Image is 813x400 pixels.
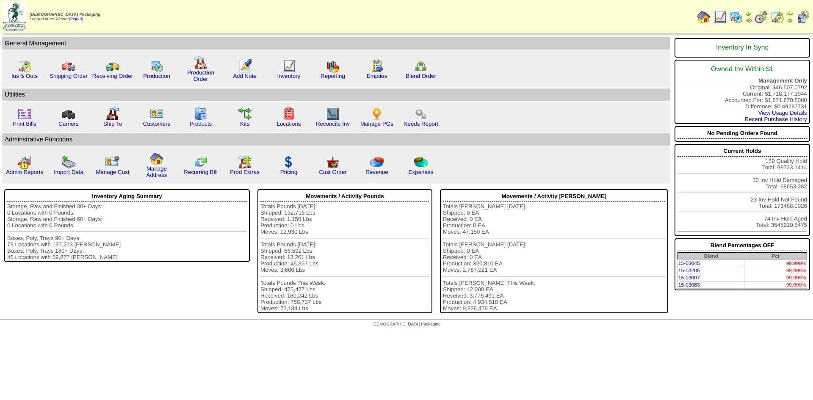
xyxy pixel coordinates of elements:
[143,121,170,127] a: Customers
[30,12,100,17] span: [DEMOGRAPHIC_DATA] Packaging
[326,107,340,121] img: line_graph2.gif
[30,12,100,22] span: Logged in as Jdexter
[744,267,807,274] td: 99.998%
[54,169,83,175] a: Import Data
[370,59,384,73] img: workorder.gif
[277,73,301,79] a: Inventory
[787,17,794,24] img: arrowright.gif
[69,17,83,22] a: (logout)
[282,59,296,73] img: line_graph.gif
[7,191,247,202] div: Inventory Aging Summary
[316,121,350,127] a: Reconcile Inv
[678,268,700,273] a: 15-03205
[771,10,784,24] img: calendarinout.gif
[18,107,31,121] img: invoice2.gif
[796,10,810,24] img: calendarcustomer.gif
[755,10,768,24] img: calendarblend.gif
[360,121,393,127] a: Manage POs
[677,240,807,251] div: Blend Percentages OFF
[233,73,257,79] a: Add Note
[744,253,807,260] th: Pct
[677,61,807,77] div: Owned Inv Within $1
[678,275,700,281] a: 15-03007
[3,3,26,31] img: zoroco-logo-small.webp
[367,73,387,79] a: Empties
[326,59,340,73] img: graph.gif
[697,10,711,24] img: home.gif
[150,152,163,166] img: home.gif
[106,59,119,73] img: truck2.gif
[62,107,75,121] img: truck3.gif
[282,107,296,121] img: locations.gif
[729,10,743,24] img: calendarprod.gif
[11,73,38,79] a: Ins & Outs
[282,155,296,169] img: dollar.gif
[187,69,214,82] a: Production Order
[744,274,807,281] td: 99.999%
[2,88,670,101] td: Utilities
[96,169,129,175] a: Manage Cust
[106,107,119,121] img: factory2.gif
[238,155,252,169] img: prodextras.gif
[184,169,217,175] a: Recurring Bill
[365,169,388,175] a: Revenue
[414,107,428,121] img: workflow.png
[675,60,810,124] div: Original: $46,507.0792 Current: $1,718,177.1944 Accounted For: $1,671,670.6080 Difference: $0.492...
[230,169,260,175] a: Prod Extras
[678,282,700,288] a: 15-03083
[370,155,384,169] img: pie_chart.png
[744,260,807,267] td: 99.999%
[677,146,807,157] div: Current Holds
[319,169,346,175] a: Cust Order
[150,107,163,121] img: customers.gif
[677,128,807,139] div: No Pending Orders Found
[745,116,807,122] a: Recent Purchase History
[6,169,43,175] a: Admin Reports
[143,73,170,79] a: Production
[260,191,429,202] div: Movements / Activity Pounds
[675,144,810,236] div: 159 Quality Hold Total: 99723.1414 33 Inv Hold Damaged Total: 58653.282 23 Inv Hold Not Found Tot...
[677,253,744,260] th: Blend
[745,17,752,24] img: arrowright.gif
[744,281,807,289] td: 99.999%
[326,155,340,169] img: cust_order.png
[2,37,670,50] td: General Management
[443,203,665,312] div: Totals [PERSON_NAME] [DATE]: Shipped: 0 EA Received: 0 EA Production: 0 EA Moves: 47,150 EA Total...
[372,322,440,327] span: [DEMOGRAPHIC_DATA] Packaging
[92,73,133,79] a: Receiving Order
[18,155,31,169] img: graph2.png
[18,59,31,73] img: calendarinout.gif
[194,155,207,169] img: reconcile.gif
[150,59,163,73] img: calendarprod.gif
[105,155,121,169] img: managecust.png
[370,107,384,121] img: po.png
[194,56,207,69] img: factory.gif
[677,40,807,56] div: Inventory In Sync
[404,121,438,127] a: Needs Report
[260,203,429,312] div: Totals Pounds [DATE]: Shipped: 152,716 Lbs Received: 1,150 Lbs Production: 0 Lbs Moves: 12,930 Lb...
[277,121,301,127] a: Locations
[443,191,665,202] div: Movements / Activity [PERSON_NAME]
[414,59,428,73] img: network.png
[147,166,167,178] a: Manage Address
[677,77,807,84] div: Management Only
[758,110,807,116] a: View Usage Details
[7,203,247,260] div: Storage, Raw and Finished 30+ Days: 0 Locations with 0 Pounds Storage, Raw and Finished 60+ Days:...
[58,121,78,127] a: Carriers
[2,133,670,146] td: Adminstrative Functions
[280,169,298,175] a: Pricing
[103,121,122,127] a: Ship To
[406,73,436,79] a: Blend Order
[240,121,249,127] a: Kits
[238,59,252,73] img: orders.gif
[194,107,207,121] img: cabinet.gif
[678,260,700,266] a: 15-03045
[190,121,212,127] a: Products
[62,59,75,73] img: truck.gif
[414,155,428,169] img: pie_chart2.png
[238,107,252,121] img: workflow.gif
[713,10,727,24] img: line_graph.gif
[13,121,36,127] a: Print Bills
[787,10,794,17] img: arrowleft.gif
[745,10,752,17] img: arrowleft.gif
